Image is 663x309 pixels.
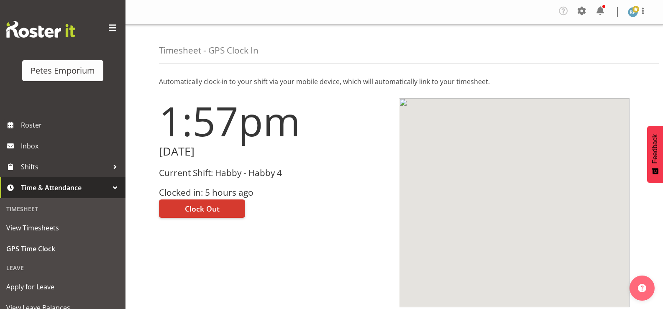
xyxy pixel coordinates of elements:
button: Feedback - Show survey [647,126,663,183]
span: Clock Out [185,203,220,214]
h3: Clocked in: 5 hours ago [159,188,389,197]
span: Apply for Leave [6,281,119,293]
a: Apply for Leave [2,276,123,297]
div: Leave [2,259,123,276]
h1: 1:57pm [159,98,389,143]
img: reina-puketapu721.jpg [628,7,638,17]
h2: [DATE] [159,145,389,158]
h3: Current Shift: Habby - Habby 4 [159,168,389,178]
span: Inbox [21,140,121,152]
div: Timesheet [2,200,123,217]
div: Petes Emporium [31,64,95,77]
p: Automatically clock-in to your shift via your mobile device, which will automatically link to you... [159,77,630,87]
a: GPS Time Clock [2,238,123,259]
span: Time & Attendance [21,181,109,194]
a: View Timesheets [2,217,123,238]
span: View Timesheets [6,222,119,234]
button: Clock Out [159,199,245,218]
span: Shifts [21,161,109,173]
span: GPS Time Clock [6,243,119,255]
img: help-xxl-2.png [638,284,646,292]
span: Roster [21,119,121,131]
span: Feedback [651,134,659,163]
h4: Timesheet - GPS Clock In [159,46,259,55]
img: Rosterit website logo [6,21,75,38]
